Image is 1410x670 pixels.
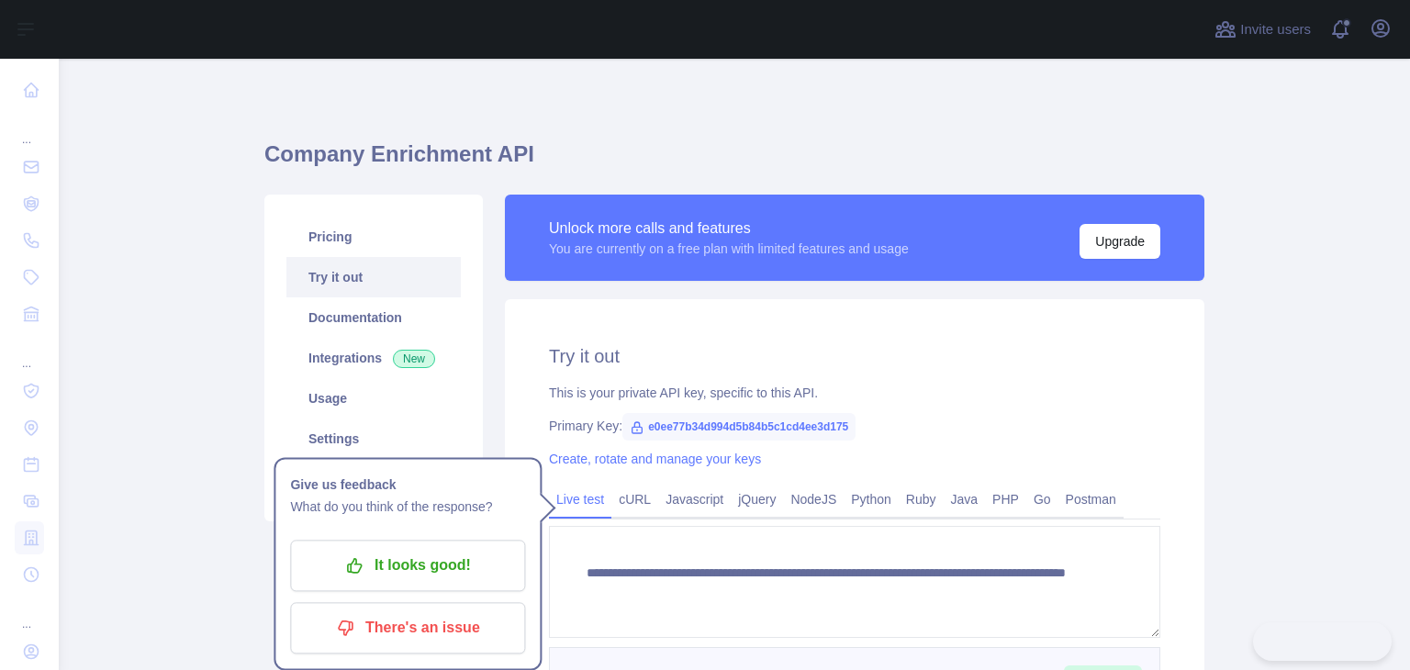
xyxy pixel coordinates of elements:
button: It looks good! [290,540,525,591]
div: This is your private API key, specific to this API. [549,384,1160,402]
div: Primary Key: [549,417,1160,435]
iframe: Toggle Customer Support [1253,622,1392,661]
a: Ruby [899,485,944,514]
a: Live test [549,485,611,514]
button: There's an issue [290,602,525,653]
a: Pricing [286,217,461,257]
span: e0ee77b34d994d5b84b5c1cd4ee3d175 [622,413,856,441]
span: New [393,350,435,368]
p: It looks good! [304,550,511,581]
div: ... [15,334,44,371]
a: Usage [286,378,461,419]
a: jQuery [731,485,783,514]
div: Unlock more calls and features [549,218,909,240]
div: You are currently on a free plan with limited features and usage [549,240,909,258]
a: PHP [985,485,1026,514]
a: Settings [286,419,461,459]
h2: Try it out [549,343,1160,369]
a: Documentation [286,297,461,338]
p: There's an issue [304,612,511,643]
button: Upgrade [1080,224,1160,259]
a: cURL [611,485,658,514]
span: Invite users [1240,19,1311,40]
a: Javascript [658,485,731,514]
h1: Company Enrichment API [264,140,1204,184]
a: Create, rotate and manage your keys [549,452,761,466]
a: NodeJS [783,485,844,514]
a: Python [844,485,899,514]
div: ... [15,595,44,631]
a: Java [944,485,986,514]
div: ... [15,110,44,147]
a: Try it out [286,257,461,297]
p: What do you think of the response? [290,496,525,518]
a: Go [1026,485,1058,514]
h1: Give us feedback [290,474,525,496]
button: Invite users [1211,15,1315,44]
a: Postman [1058,485,1124,514]
a: Integrations New [286,338,461,378]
